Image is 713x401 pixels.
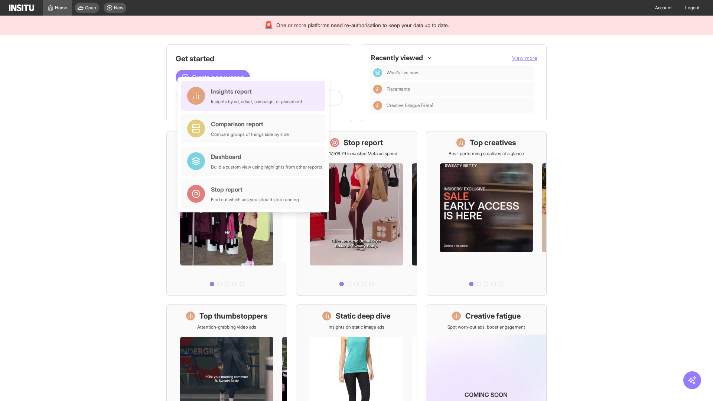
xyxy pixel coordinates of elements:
span: What's live now [387,70,531,76]
span: Placements [387,86,410,92]
div: Compare groups of things side by side [211,131,289,137]
h1: Top creatives [470,137,516,148]
div: Insights [373,85,382,94]
div: Comparison report [211,120,289,128]
span: Creative Fatigue [Beta] [387,102,531,108]
a: Top creativesBest-performing creatives at a glance [426,131,547,296]
a: What's live nowSee all active ads instantly [166,131,287,296]
span: Placements [387,86,531,92]
span: Creative Fatigue [Beta] [387,102,433,108]
div: Insights report [211,87,302,96]
div: Build a custom view using highlights from other reports [211,164,322,170]
p: Best-performing creatives at a glance [449,151,524,157]
div: Stop report [211,185,299,194]
div: Insights [373,101,382,110]
h1: Top thumbstoppers [199,311,268,321]
div: Dashboard [211,152,322,161]
p: Save £17,516.79 in wasted Meta ad spend [316,151,397,157]
a: Stop reportSave £17,516.79 in wasted Meta ad spend [296,131,417,296]
div: Dashboard [373,68,382,77]
button: Create a new report [176,70,250,85]
span: New [114,5,123,11]
div: Insights by ad, adset, campaign, or placement [211,99,302,105]
h1: Stop report [344,137,383,148]
div: Find out which ads you should stop running [211,197,299,203]
h1: Static deep dive [336,311,390,321]
span: View more [512,55,537,61]
img: Logo [9,4,34,11]
button: View more [512,54,537,62]
span: Open [85,5,96,11]
p: Attention-grabbing video ads [197,324,256,330]
span: One or more platforms need re-authorisation to keep your data up to date. [276,22,449,29]
span: Home [55,5,67,11]
p: Insights on static image ads [329,324,384,330]
div: 🚨 [264,20,273,30]
span: What's live now [387,70,418,76]
h1: Get started [176,53,343,64]
span: Create a new report [192,73,244,82]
